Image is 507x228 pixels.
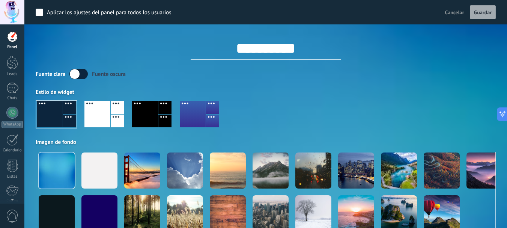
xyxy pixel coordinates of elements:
div: Listas [2,174,23,179]
div: Chats [2,96,23,101]
div: Estilo de widget [36,89,496,96]
span: Cancelar [445,9,464,16]
div: Fuente clara [36,71,65,78]
span: Guardar [474,10,492,15]
div: Leads [2,72,23,77]
div: Fuente oscura [92,71,126,78]
div: Aplicar los ajustes del panel para todos los usuarios [47,9,172,17]
button: Cancelar [442,7,467,18]
div: Calendario [2,148,23,153]
div: WhatsApp [2,121,23,128]
div: Imagen de fondo [36,139,496,146]
button: Guardar [470,5,496,20]
div: Panel [2,45,23,50]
